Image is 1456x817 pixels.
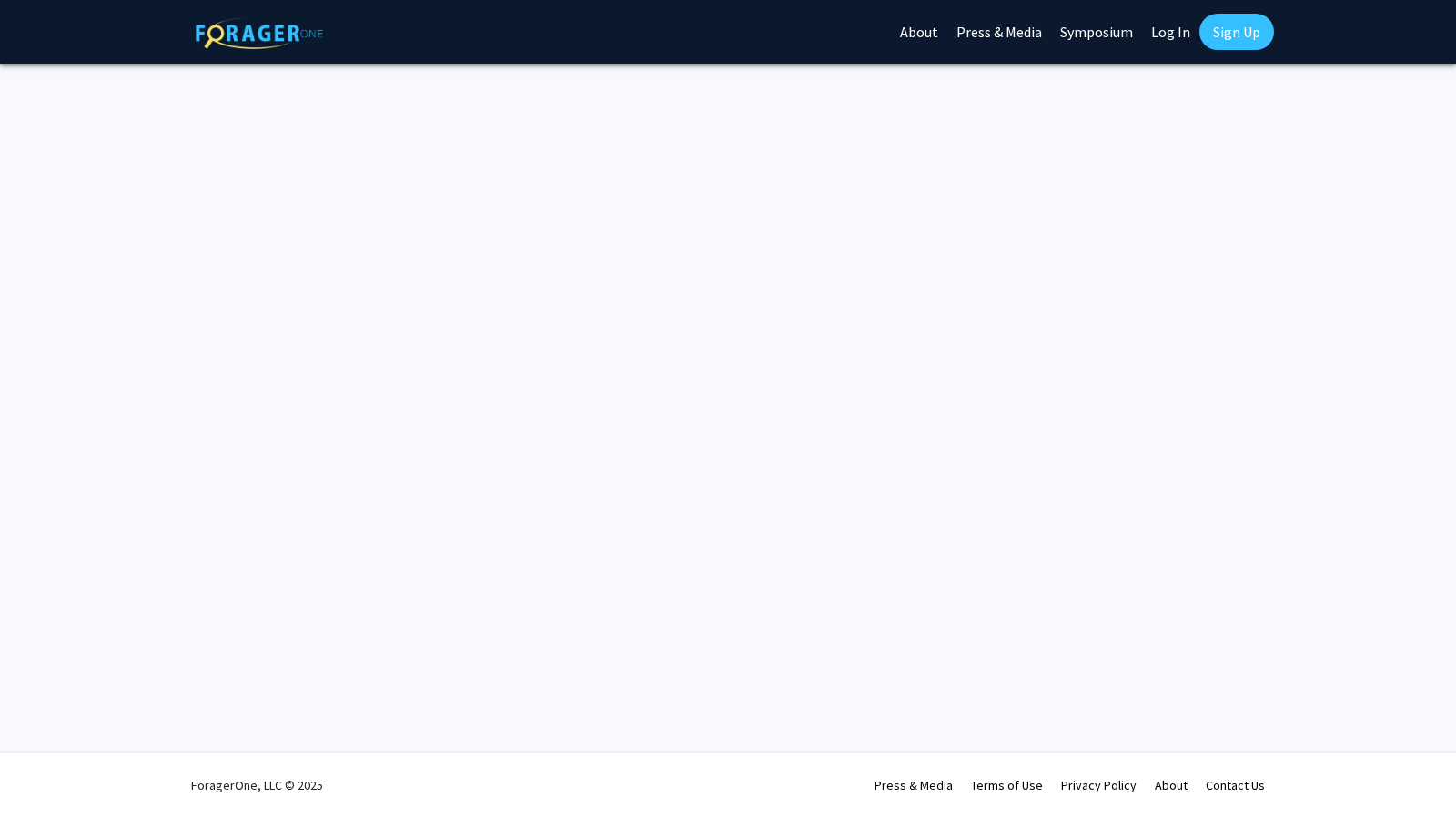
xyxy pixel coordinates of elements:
[971,777,1043,793] a: Terms of Use
[196,17,323,49] img: ForagerOne Logo
[191,753,323,817] div: ForagerOne, LLC © 2025
[1155,777,1188,793] a: About
[1199,14,1274,50] a: Sign Up
[1061,777,1137,793] a: Privacy Policy
[875,777,953,793] a: Press & Media
[1206,777,1265,793] a: Contact Us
